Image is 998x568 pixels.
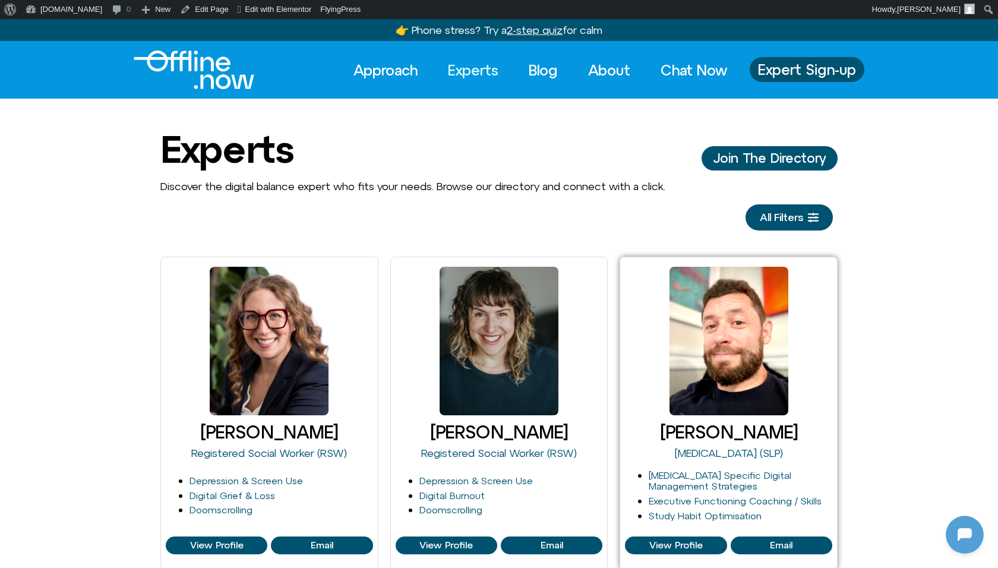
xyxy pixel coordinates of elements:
span: All Filters [760,212,803,223]
span: Discover the digital balance expert who fits your needs. Browse our directory and connect with a ... [160,180,665,193]
span: Edit with Elementor [245,5,311,14]
u: 2-step quiz [507,24,563,36]
a: Join The Director [702,146,838,170]
iframe: Botpress [946,516,984,554]
span: Email [770,540,792,551]
a: Registered Social Worker (RSW) [191,447,347,459]
a: [PERSON_NAME] [200,422,338,442]
span: Expert Sign-up [758,62,856,77]
a: Executive Functioning Coaching / Skills [649,496,822,506]
a: Chat Now [650,57,738,83]
a: Study Habit Optimisation [649,510,762,521]
img: Offline.Now logo in white. Text of the words offline.now with a line going through the "O" [134,51,254,89]
a: Depression & Screen Use [190,475,303,486]
a: Digital Burnout [419,490,485,501]
a: Blog [518,57,569,83]
a: [PERSON_NAME] [430,422,568,442]
h1: Experts [160,128,293,170]
span: View Profile [649,540,703,551]
a: View Profile of Blair Wexler-Singer [271,537,372,554]
a: View Profile of Craig Selinger [625,537,727,554]
a: About [577,57,641,83]
a: Doomscrolling [190,504,252,515]
span: Email [311,540,333,551]
span: View Profile [419,540,473,551]
a: Expert Sign-up [750,57,864,82]
div: Logo [134,51,234,89]
a: Doomscrolling [419,504,482,515]
a: Experts [437,57,509,83]
a: [PERSON_NAME] [660,422,798,442]
span: View Profile [190,540,244,551]
a: View Profile of Cleo Haber [396,537,497,554]
span: Join The Directory [713,151,826,165]
a: Depression & Screen Use [419,475,533,486]
a: [MEDICAL_DATA] Specific Digital Management Strategies [649,470,791,492]
a: Registered Social Worker (RSW) [421,447,577,459]
a: [MEDICAL_DATA] (SLP) [675,447,783,459]
a: Approach [343,57,428,83]
a: View Profile of Blair Wexler-Singer [166,537,267,554]
a: Digital Grief & Loss [190,490,275,501]
span: [PERSON_NAME] [897,5,961,14]
a: 👉 Phone stress? Try a2-step quizfor calm [396,24,602,36]
a: All Filters [746,204,833,231]
a: View Profile of Craig Selinger [731,537,832,554]
nav: Menu [343,57,738,83]
span: Email [541,540,563,551]
a: View Profile of Cleo Haber [501,537,602,554]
